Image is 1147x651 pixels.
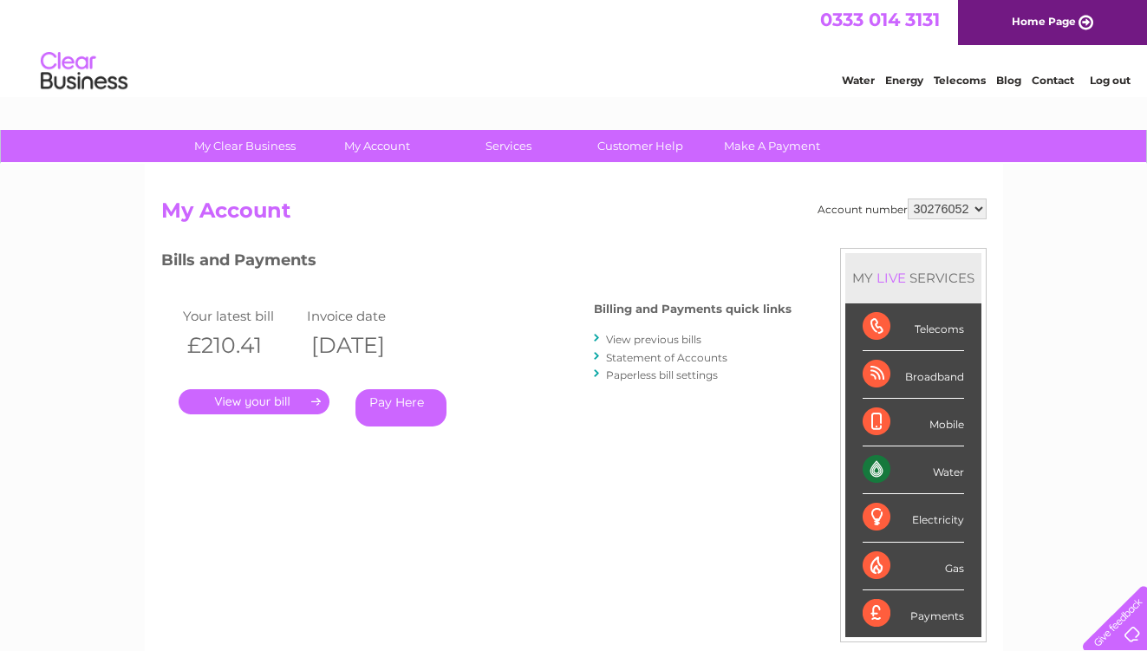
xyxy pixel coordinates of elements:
a: Contact [1032,74,1074,87]
a: Energy [885,74,923,87]
a: Water [842,74,875,87]
div: MY SERVICES [845,253,981,303]
th: [DATE] [303,328,427,363]
a: My Clear Business [173,130,316,162]
div: Payments [863,590,964,637]
div: Mobile [863,399,964,446]
td: Your latest bill [179,304,303,328]
div: Account number [818,199,987,219]
a: Make A Payment [701,130,844,162]
div: Gas [863,543,964,590]
a: Paperless bill settings [606,368,718,381]
th: £210.41 [179,328,303,363]
img: logo.png [40,45,128,98]
div: Broadband [863,351,964,399]
a: . [179,389,329,414]
a: Telecoms [934,74,986,87]
a: Statement of Accounts [606,351,727,364]
a: View previous bills [606,333,701,346]
div: LIVE [873,270,909,286]
td: Invoice date [303,304,427,328]
h4: Billing and Payments quick links [594,303,792,316]
a: 0333 014 3131 [820,9,940,30]
h2: My Account [161,199,987,231]
div: Clear Business is a trading name of Verastar Limited (registered in [GEOGRAPHIC_DATA] No. 3667643... [165,10,984,84]
a: Services [437,130,580,162]
div: Telecoms [863,303,964,351]
h3: Bills and Payments [161,248,792,278]
a: Pay Here [355,389,446,426]
a: My Account [305,130,448,162]
div: Electricity [863,494,964,542]
a: Customer Help [569,130,712,162]
div: Water [863,446,964,494]
a: Blog [996,74,1021,87]
a: Log out [1090,74,1131,87]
